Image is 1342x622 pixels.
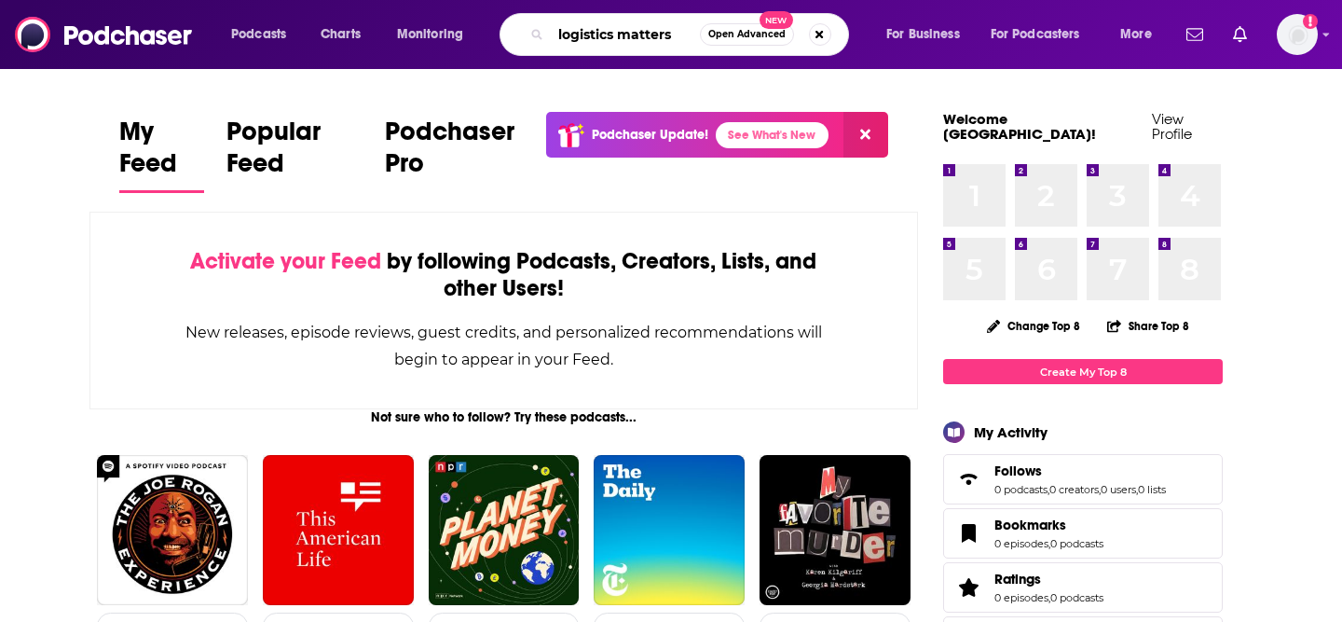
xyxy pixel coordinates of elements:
[429,455,580,606] img: Planet Money
[385,116,535,193] a: Podchaser Pro
[943,110,1096,143] a: Welcome [GEOGRAPHIC_DATA]!
[119,116,204,190] span: My Feed
[943,359,1223,384] a: Create My Top 8
[97,455,248,606] img: The Joe Rogan Experience
[994,517,1066,533] span: Bookmarks
[1049,483,1099,496] a: 0 creators
[1106,308,1190,344] button: Share Top 8
[397,21,463,48] span: Monitoring
[994,517,1103,533] a: Bookmarks
[976,314,1091,338] button: Change Top 8
[263,455,414,606] img: This American Life
[1136,483,1138,496] span: ,
[760,455,911,606] img: My Favorite Murder with Karen Kilgariff and Georgia Hardstark
[89,409,918,425] div: Not sure who to follow? Try these podcasts...
[994,463,1042,479] span: Follows
[308,20,372,49] a: Charts
[517,13,867,56] div: Search podcasts, credits, & more...
[950,520,987,546] a: Bookmarks
[226,116,363,190] span: Popular Feed
[594,455,745,606] img: The Daily
[1277,14,1318,55] span: Logged in as sdangremond
[708,30,786,39] span: Open Advanced
[950,574,987,601] a: Ratings
[1048,591,1050,604] span: ,
[1048,537,1050,550] span: ,
[592,127,708,143] p: Podchaser Update!
[321,21,361,48] span: Charts
[1107,20,1175,49] button: open menu
[1226,19,1254,50] a: Show notifications dropdown
[994,591,1048,604] a: 0 episodes
[1048,483,1049,496] span: ,
[231,21,286,48] span: Podcasts
[943,508,1223,559] span: Bookmarks
[873,20,983,49] button: open menu
[1120,21,1152,48] span: More
[551,20,700,49] input: Search podcasts, credits, & more...
[943,562,1223,613] span: Ratings
[184,319,824,373] div: New releases, episode reviews, guest credits, and personalized recommendations will begin to appe...
[1277,14,1318,55] button: Show profile menu
[886,21,960,48] span: For Business
[1277,14,1318,55] img: User Profile
[700,23,794,46] button: Open AdvancedNew
[994,463,1166,479] a: Follows
[1101,483,1136,496] a: 0 users
[1138,483,1166,496] a: 0 lists
[716,122,828,148] a: See What's New
[385,116,535,190] span: Podchaser Pro
[184,248,824,302] div: by following Podcasts, Creators, Lists, and other Users!
[1050,591,1103,604] a: 0 podcasts
[1152,110,1192,143] a: View Profile
[991,21,1080,48] span: For Podcasters
[974,423,1048,441] div: My Activity
[994,483,1048,496] a: 0 podcasts
[384,20,487,49] button: open menu
[760,11,793,29] span: New
[994,537,1048,550] a: 0 episodes
[994,571,1041,587] span: Ratings
[1179,19,1211,50] a: Show notifications dropdown
[943,454,1223,505] span: Follows
[950,466,987,492] a: Follows
[119,116,204,193] a: My Feed
[1099,483,1101,496] span: ,
[1050,537,1103,550] a: 0 podcasts
[226,116,363,193] a: Popular Feed
[15,17,194,52] img: Podchaser - Follow, Share and Rate Podcasts
[1303,14,1318,29] svg: Add a profile image
[218,20,310,49] button: open menu
[979,20,1107,49] button: open menu
[994,571,1103,587] a: Ratings
[190,247,381,275] span: Activate your Feed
